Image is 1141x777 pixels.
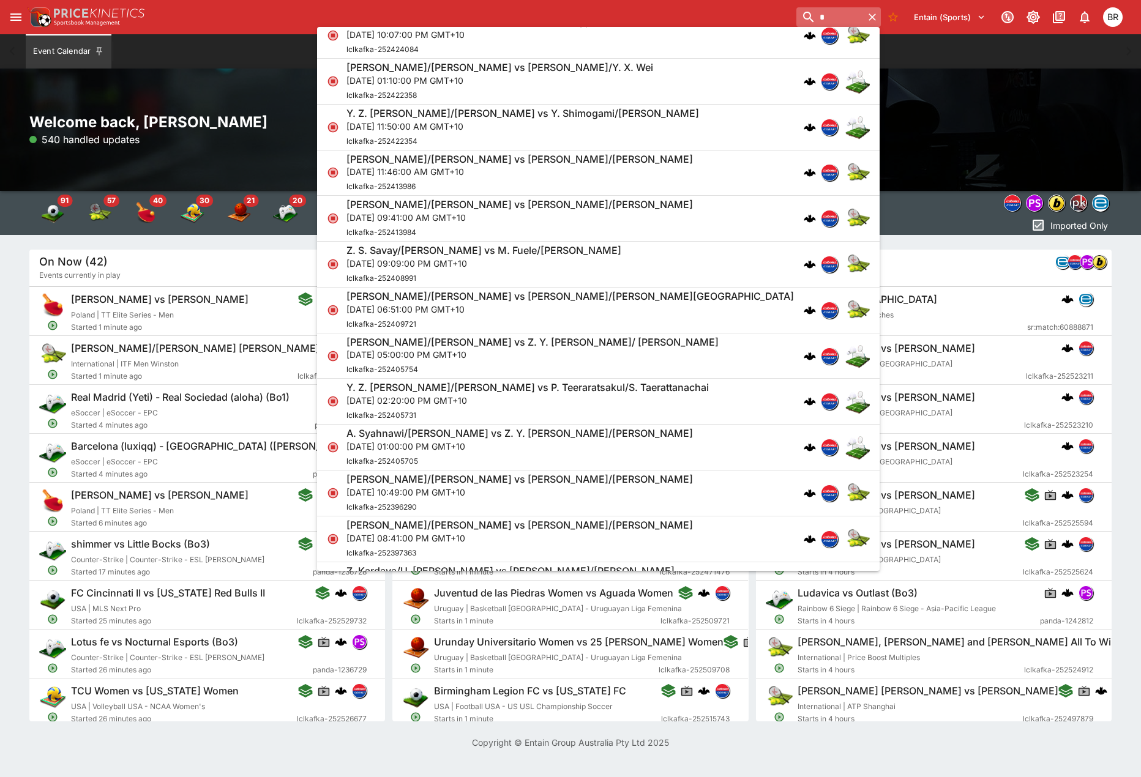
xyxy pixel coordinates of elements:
span: International | Test Matches [798,310,894,319]
h6: Z. Kardava/U. [PERSON_NAME] vs [PERSON_NAME]/[PERSON_NAME] [346,565,675,578]
button: Event Calendar [26,34,111,69]
span: panda-1248120 [313,468,367,480]
button: Documentation [1048,6,1070,28]
span: lclkafka-252523210 [1024,419,1093,431]
div: pandascore [1080,255,1094,269]
div: lclkafka [821,164,838,181]
img: tennis.png [845,206,870,231]
span: Starts in 4 hours [798,566,1023,578]
p: 540 handled updates [29,132,140,147]
span: Started 17 minutes ago [71,566,313,578]
h6: [PERSON_NAME]/[PERSON_NAME] vs [PERSON_NAME]/Y. X. Wei [346,61,653,74]
div: lclkafka [821,302,838,319]
img: lclkafka.png [821,28,837,43]
img: tennis.png [845,527,870,551]
h6: [PERSON_NAME] vs [PERSON_NAME] [798,489,975,502]
p: [DATE] 02:20:00 PM GMT+10 [346,394,709,407]
span: Events currently in play [39,269,121,281]
h6: [PERSON_NAME]/[PERSON_NAME] vs Z. Y. [PERSON_NAME]/ [PERSON_NAME] [346,336,719,349]
img: logo-cerberus.svg [804,212,816,225]
span: 30 [196,195,213,207]
h6: Barcelona (luxiqq) - [GEOGRAPHIC_DATA] ([PERSON_NAME]) (Bo1) [71,440,384,453]
img: logo-cerberus.svg [1061,489,1074,501]
img: lclkafka.png [353,586,366,600]
div: lclkafka [1079,439,1093,453]
img: lclkafka.png [1079,439,1093,453]
img: lclkafka.png [1079,537,1093,551]
img: PriceKinetics Logo [27,5,51,29]
svg: Open [774,565,785,576]
div: bwin [1048,195,1065,212]
p: Imported Only [1050,219,1108,232]
span: lclkafka-252408991 [346,273,416,283]
h6: A. Syahnawi/[PERSON_NAME] vs Z. Y. [PERSON_NAME]/[PERSON_NAME] [346,427,693,440]
img: tennis.png [766,683,793,710]
img: tennis.png [845,160,870,185]
p: [DATE] 01:10:00 PM GMT+10 [346,74,653,87]
span: sr:match:60888871 [1027,321,1093,333]
img: lclkafka.png [821,485,837,501]
svg: Open [47,369,58,380]
img: lclkafka.png [1004,195,1020,211]
h6: Real Madrid (Yeti) - Real Sociedad (aloha) (Bo1) [71,391,290,404]
img: logo-cerberus.svg [698,685,711,697]
img: tennis.png [845,298,870,322]
span: lclkafka-252523211 [1026,370,1093,382]
img: logo-cerberus.svg [698,587,711,599]
img: esports.png [39,537,66,563]
span: lclkafka-252524912 [1024,664,1093,676]
h6: [PERSON_NAME]/[PERSON_NAME] vs [PERSON_NAME]/[PERSON_NAME] [346,473,693,486]
img: pandascore.png [1079,586,1093,600]
img: logo-cerberus.svg [804,166,816,179]
span: International | WTA [GEOGRAPHIC_DATA] [798,506,941,515]
div: cerberus [1061,342,1074,354]
img: table_tennis.png [39,292,66,319]
svg: Closed [327,487,339,499]
svg: Closed [327,258,339,270]
p: [DATE] 11:50:00 AM GMT+10 [346,120,699,133]
span: lclkafka-252405731 [346,411,416,420]
span: lclkafka-252397363 [346,548,416,557]
svg: Closed [327,304,339,316]
span: 40 [149,195,166,207]
img: logo-cerberus.svg [1061,342,1074,354]
span: panda-1242812 [1040,615,1093,627]
div: cerberus [804,487,816,499]
img: lclkafka.png [1079,390,1093,404]
span: panda-1248118 [315,419,367,431]
div: cerberus [1061,440,1074,452]
div: lclkafka [1079,390,1093,404]
svg: Closed [327,441,339,453]
div: lclkafka [1079,537,1093,551]
img: bwin.png [1049,195,1064,211]
img: lclkafka.png [1079,341,1093,355]
img: bwin.png [1093,255,1106,269]
p: [DATE] 11:46:00 AM GMT+10 [346,165,693,178]
img: logo-cerberus.svg [804,350,816,362]
img: logo-cerberus.svg [1061,391,1074,403]
svg: Closed [327,75,339,87]
button: Select Tenant [907,7,993,27]
h6: Y. Z. [PERSON_NAME]/[PERSON_NAME] vs Y. Shimogami/[PERSON_NAME] [346,107,699,120]
div: cerberus [1061,293,1074,305]
img: logo-cerberus.svg [804,441,816,453]
span: lclkafka-252509721 [661,615,730,627]
img: lclkafka.png [1068,255,1082,269]
p: [DATE] 08:41:00 PM GMT+10 [346,532,693,545]
img: badminton.png [845,69,870,94]
h6: FC Cincinnati II vs [US_STATE] Red Bulls II [71,587,265,600]
span: panda-1236729 [313,664,367,676]
div: cerberus [804,258,816,270]
span: lclkafka-252509708 [659,664,730,676]
svg: Open [411,565,422,576]
button: Notifications [1074,6,1096,28]
span: lclkafka-252413986 [346,182,416,191]
img: logo-cerberus.svg [804,487,816,499]
img: logo-cerberus.svg [804,121,816,133]
span: 21 [243,195,258,207]
img: PriceKinetics [54,9,144,18]
span: Starts in 4 hours [798,321,1027,333]
div: lclkafka [821,27,838,44]
span: panda-1236728 [313,566,367,578]
div: lclkafka [821,256,838,273]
